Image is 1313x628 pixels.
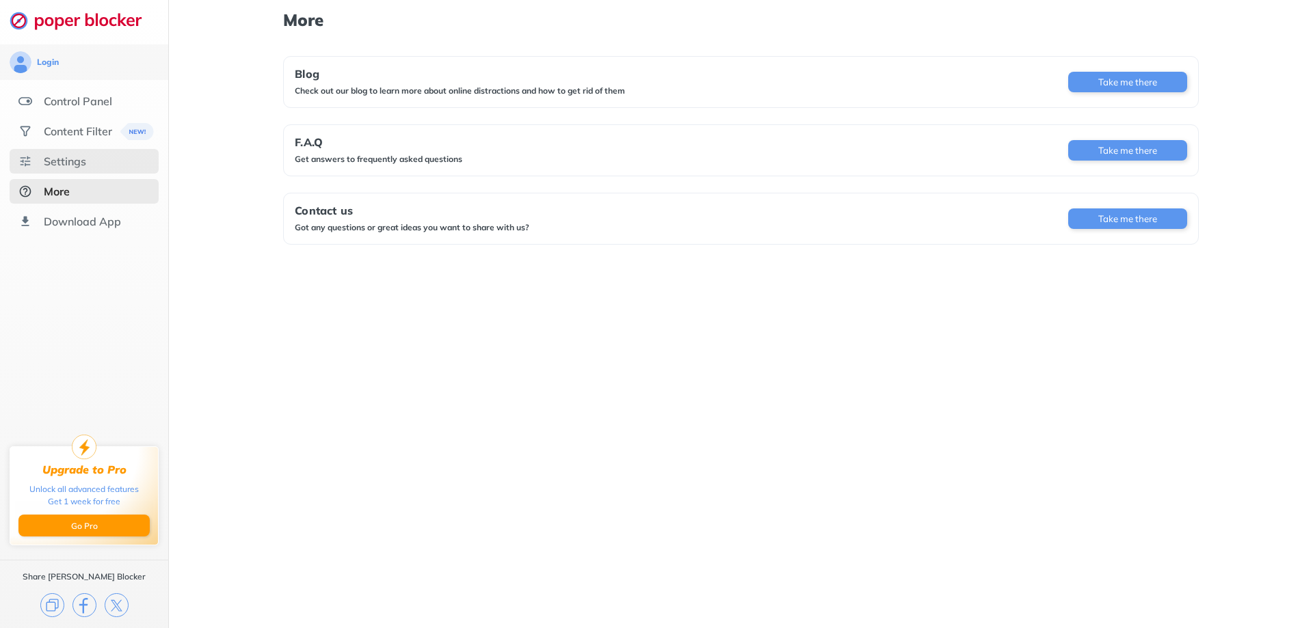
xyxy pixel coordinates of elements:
[72,593,96,617] img: facebook.svg
[18,215,32,228] img: download-app.svg
[105,593,129,617] img: x.svg
[295,68,625,80] div: Blog
[18,94,32,108] img: features.svg
[295,85,625,96] div: Check out our blog to learn more about online distractions and how to get rid of them
[10,51,31,73] img: avatar.svg
[18,515,150,536] button: Go Pro
[1068,72,1187,92] button: Take me there
[1068,208,1187,229] button: Take me there
[295,154,462,165] div: Get answers to frequently asked questions
[1068,140,1187,161] button: Take me there
[295,136,462,148] div: F.A.Q
[40,593,64,617] img: copy.svg
[295,204,529,217] div: Contact us
[18,185,32,198] img: about-selected.svg
[44,154,86,168] div: Settings
[37,57,59,68] div: Login
[48,495,120,508] div: Get 1 week for free
[10,11,157,30] img: logo-webpage.svg
[120,123,154,140] img: menuBanner.svg
[283,11,1198,29] h1: More
[18,154,32,168] img: settings.svg
[44,215,121,228] div: Download App
[72,435,96,459] img: upgrade-to-pro.svg
[295,222,529,233] div: Got any questions or great ideas you want to share with us?
[44,185,70,198] div: More
[44,124,112,138] div: Content Filter
[44,94,112,108] div: Control Panel
[18,124,32,138] img: social.svg
[23,571,146,582] div: Share [PERSON_NAME] Blocker
[29,483,139,495] div: Unlock all advanced features
[42,463,127,476] div: Upgrade to Pro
